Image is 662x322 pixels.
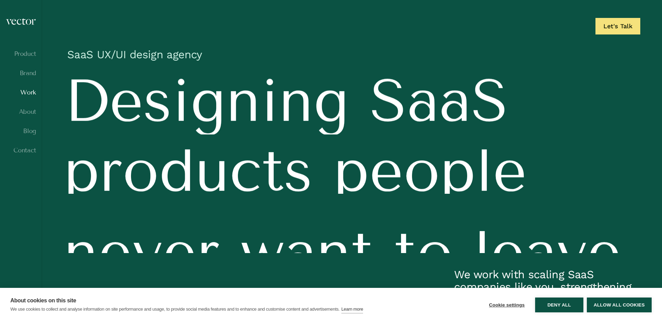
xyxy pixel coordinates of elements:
span: want [240,223,373,282]
a: Product [6,50,36,57]
span: SaaS [370,71,509,131]
a: Blog [6,128,36,134]
h1: SaaS UX/UI design agency [64,44,640,68]
a: Contact [6,147,36,154]
span: leave [474,223,621,282]
a: About [6,108,36,115]
span: products [64,141,313,200]
a: Brand [6,70,36,77]
p: We use cookies to collect and analyse information on site performance and usage, to provide socia... [10,306,340,312]
a: Learn more [341,305,363,313]
a: Work [6,89,36,96]
button: Allow all cookies [587,298,652,312]
button: Deny all [535,298,583,312]
span: never [64,223,220,282]
span: people [333,141,527,200]
span: Designing [64,71,349,131]
strong: About cookies on this site [10,298,76,303]
span: to [394,223,453,282]
a: Let's Talk [595,18,640,34]
button: Cookie settings [482,298,532,312]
